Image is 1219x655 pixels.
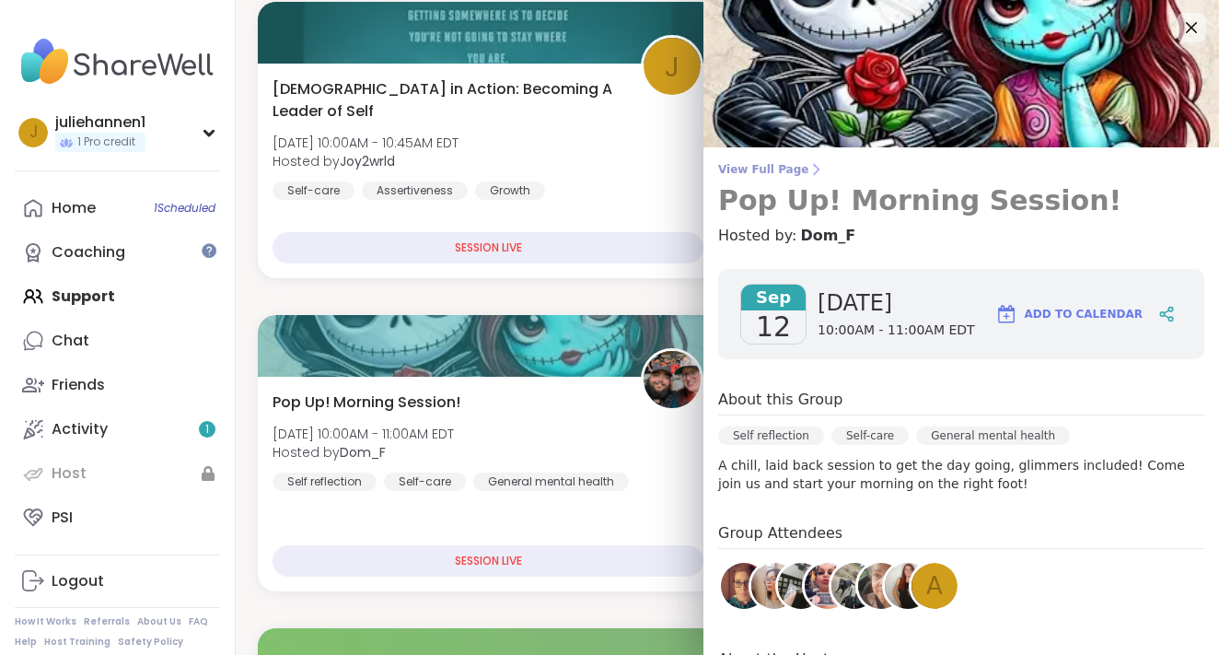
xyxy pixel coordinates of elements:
[15,319,220,363] a: Chat
[818,288,975,318] span: [DATE]
[15,29,220,94] img: ShareWell Nav Logo
[77,135,135,150] span: 1 Pro credit
[718,522,1204,549] h4: Group Attendees
[52,375,105,395] div: Friends
[751,563,797,609] img: irisanne
[644,351,701,408] img: Dom_F
[52,331,89,351] div: Chat
[829,560,880,612] a: Amie89
[909,560,960,612] a: A
[205,422,209,438] span: 1
[15,451,220,496] a: Host
[916,427,1070,445] div: General mental health
[189,615,208,628] a: FAQ
[800,225,855,247] a: Dom_F
[15,363,220,407] a: Friends
[340,443,386,462] b: Dom_F
[718,560,770,612] a: HeatherCM24
[273,392,460,414] span: Pop Up! Morning Session!
[805,563,851,609] img: Lisa318
[987,292,1151,336] button: Add to Calendar
[858,563,904,609] img: LianneBalmShell
[15,407,220,451] a: Activity1
[154,201,215,216] span: 1 Scheduled
[52,463,87,484] div: Host
[831,563,877,609] img: Amie89
[15,615,76,628] a: How It Works
[718,389,842,411] h4: About this Group
[926,568,943,604] span: A
[52,571,104,591] div: Logout
[718,162,1204,217] a: View Full PagePop Up! Morning Session!
[52,198,96,218] div: Home
[15,496,220,540] a: PSI
[273,152,459,170] span: Hosted by
[718,184,1204,217] h3: Pop Up! Morning Session!
[665,45,679,88] span: J
[273,473,377,491] div: Self reflection
[273,181,354,200] div: Self-care
[818,322,975,340] span: 10:00AM - 11:00AM EDT
[52,508,73,528] div: PSI
[718,456,1204,493] p: A chill, laid back session to get the day going, glimmers included! Come join us and start your m...
[855,560,907,612] a: LianneBalmShell
[273,78,621,123] span: [DEMOGRAPHIC_DATA] in Action: Becoming A Leader of Self
[718,225,1204,247] h4: Hosted by:
[55,112,145,133] div: juliehannen1
[749,560,800,612] a: irisanne
[118,636,183,649] a: Safety Policy
[202,243,216,258] iframe: Spotlight
[15,230,220,275] a: Coaching
[718,162,1204,177] span: View Full Page
[273,232,703,263] div: SESSION LIVE
[273,545,703,577] div: SESSION LIVE
[756,310,791,344] span: 12
[882,560,934,612] a: SarahR83
[29,121,38,145] span: j
[802,560,853,612] a: Lisa318
[273,134,459,152] span: [DATE] 10:00AM - 10:45AM EDT
[475,181,545,200] div: Growth
[15,559,220,603] a: Logout
[775,560,827,612] a: huggy
[741,285,806,310] span: Sep
[137,615,181,628] a: About Us
[52,419,108,439] div: Activity
[52,242,125,263] div: Coaching
[831,427,909,445] div: Self-care
[473,473,629,491] div: General mental health
[362,181,468,200] div: Assertiveness
[885,563,931,609] img: SarahR83
[44,636,110,649] a: Host Training
[340,152,395,170] b: Joy2wrld
[15,636,37,649] a: Help
[273,425,454,443] span: [DATE] 10:00AM - 11:00AM EDT
[1025,306,1143,322] span: Add to Calendar
[721,563,767,609] img: HeatherCM24
[15,186,220,230] a: Home1Scheduled
[995,303,1017,325] img: ShareWell Logomark
[718,427,824,445] div: Self reflection
[84,615,130,628] a: Referrals
[778,563,824,609] img: huggy
[384,473,466,491] div: Self-care
[273,443,454,462] span: Hosted by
